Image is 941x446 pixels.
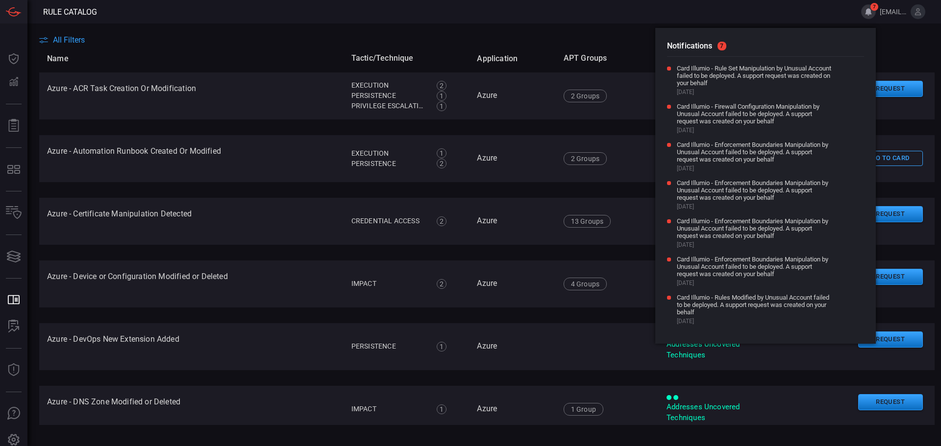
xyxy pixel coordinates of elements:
[351,91,426,101] div: Persistence
[39,35,85,45] button: All Filters
[351,80,426,91] div: Execution
[677,217,834,239] span: Card Illumio - Enforcement Boundaries Manipulation by Unusual Account failed to be deployed. A su...
[564,90,607,102] div: 2 Groups
[39,135,344,182] td: Azure - Automation Runbook Created Or Modified
[677,65,834,87] span: Card Illumio - Rule Set Manipulation by Unusual Account failed to be deployed. A support request ...
[2,245,25,268] button: Cards
[437,91,446,101] div: 1
[437,148,446,158] div: 1
[437,101,446,111] div: 1
[437,81,446,91] div: 2
[677,294,834,316] span: Card Illumio - Rules Modified by Unusual Account failed to be deployed. A support request was cre...
[469,198,555,245] td: Azure
[564,152,607,165] div: 2 Groups
[469,386,555,433] td: Azure
[677,141,834,163] span: Card Illumio - Enforcement Boundaries Manipulation by Unusual Account failed to be deployed. A su...
[667,339,756,360] div: Addresses Uncovered Techniques
[477,53,530,65] span: Application
[677,165,834,172] span: [DATE]
[39,323,344,370] td: Azure - DevOps New Extension Added
[351,101,426,111] div: Privilege Escalation
[39,198,344,245] td: Azure - Certificate Manipulation Detected
[53,35,85,45] span: All Filters
[437,404,446,414] div: 1
[677,103,834,125] span: Card Illumio - Firewall Configuration Manipulation by Unusual Account failed to be deployed. A su...
[677,203,834,210] span: [DATE]
[351,279,426,289] div: Impact
[858,206,923,222] button: Request
[858,394,923,410] button: Request
[858,81,923,97] button: Request
[858,269,923,285] button: Request
[351,216,426,226] div: Credential Access
[39,72,344,119] td: Azure - ACR Task Creation Or Modification
[469,323,555,370] td: Azure
[556,45,659,72] th: APT Groups
[564,403,603,416] div: 1 Group
[469,72,555,119] td: Azure
[39,386,344,433] td: Azure - DNS Zone Modified or Deleted
[677,89,834,95] span: [DATE]
[39,260,344,307] td: Azure - Device or Configuration Modified or Deleted
[351,341,426,352] div: Persistence
[667,40,864,57] h2: Notifications
[667,402,756,423] div: Addresses Uncovered Techniques
[2,315,25,338] button: ALERT ANALYSIS
[344,45,470,72] th: Tactic/Technique
[718,42,726,50] span: 7
[858,331,923,348] button: Request
[2,70,25,94] button: Detections
[564,278,607,290] div: 4 Groups
[47,53,81,65] span: Name
[437,216,446,226] div: 2
[2,288,25,312] button: Rule Catalog
[469,260,555,307] td: Azure
[351,404,426,414] div: Impact
[43,7,97,17] span: Rule Catalog
[351,159,426,169] div: Persistence
[677,179,834,201] span: Card Illumio - Enforcement Boundaries Manipulation by Unusual Account failed to be deployed. A su...
[677,241,834,248] span: [DATE]
[861,4,876,19] button: 7
[437,342,446,352] div: 1
[2,158,25,181] button: MITRE - Detection Posture
[2,47,25,70] button: Dashboard
[437,159,446,168] div: 2
[677,127,834,134] span: [DATE]
[677,318,834,325] span: [DATE]
[2,114,25,138] button: Reports
[351,148,426,159] div: Execution
[2,402,25,425] button: Ask Us A Question
[469,135,555,182] td: Azure
[677,280,834,286] span: [DATE]
[437,279,446,289] div: 2
[880,8,907,16] span: [EMAIL_ADDRESS][DOMAIN_NAME]
[677,256,834,278] span: Card Illumio - Enforcement Boundaries Manipulation by Unusual Account failed to be deployed. A su...
[2,201,25,225] button: Inventory
[858,151,923,166] button: Go To Card
[2,358,25,382] button: Threat Intelligence
[564,215,611,228] div: 13 Groups
[870,3,878,11] span: 7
